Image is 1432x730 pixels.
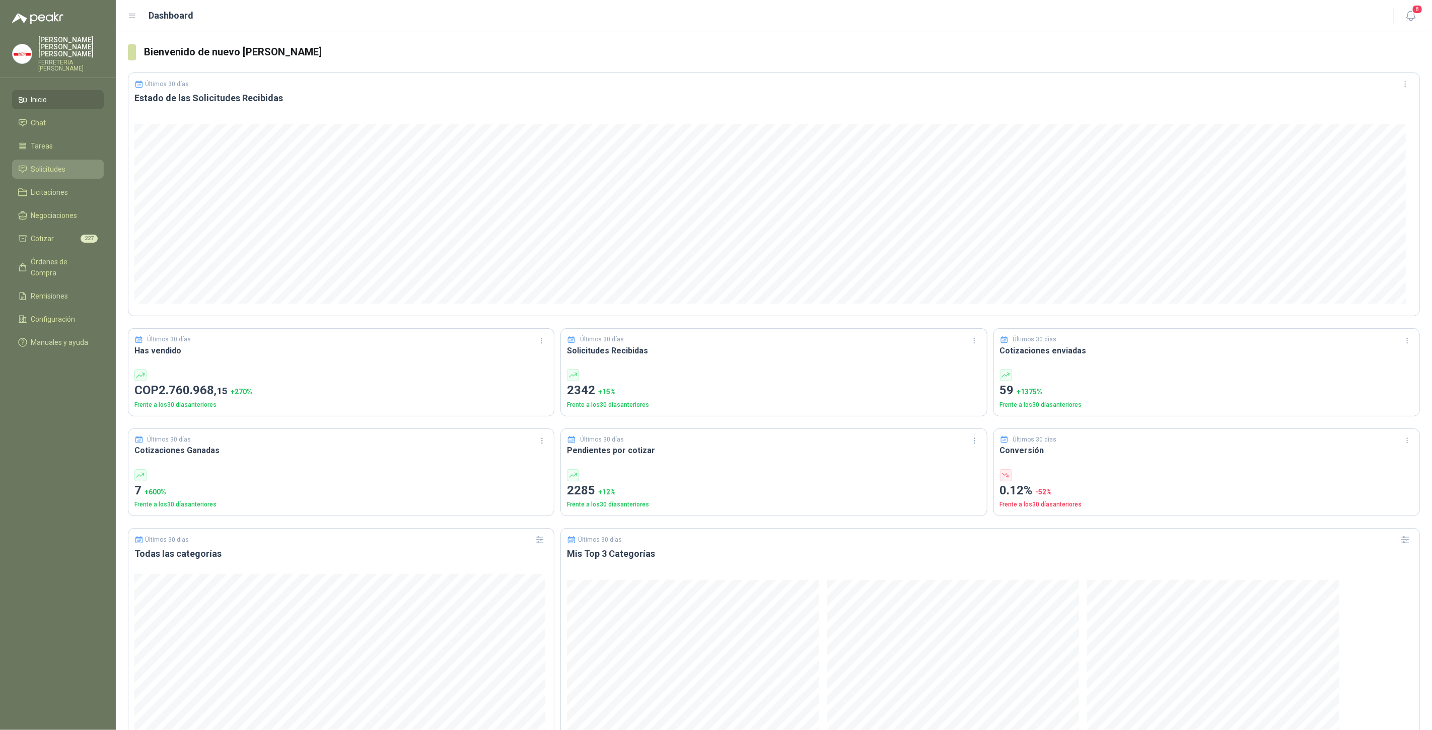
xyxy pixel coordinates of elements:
span: + 600 % [145,488,166,496]
span: 227 [81,235,98,243]
p: 2285 [567,481,980,500]
p: Últimos 30 días [580,435,624,445]
p: Últimos 30 días [1013,335,1056,344]
span: Inicio [31,94,47,105]
p: Últimos 30 días [146,536,189,543]
p: Últimos 30 días [580,335,624,344]
p: Frente a los 30 días anteriores [134,500,548,509]
p: Frente a los 30 días anteriores [1000,400,1413,410]
h3: Cotizaciones Ganadas [134,444,548,457]
p: 7 [134,481,548,500]
p: 59 [1000,381,1413,400]
h3: Solicitudes Recibidas [567,344,980,357]
h3: Estado de las Solicitudes Recibidas [134,92,1413,104]
a: Licitaciones [12,183,104,202]
span: + 15 % [598,388,616,396]
h3: Cotizaciones enviadas [1000,344,1413,357]
a: Manuales y ayuda [12,333,104,352]
p: Frente a los 30 días anteriores [1000,500,1413,509]
p: COP [134,381,548,400]
span: Cotizar [31,233,54,244]
img: Company Logo [13,44,32,63]
p: Últimos 30 días [146,81,189,88]
span: -52 % [1036,488,1052,496]
p: Últimos 30 días [1013,435,1056,445]
span: Chat [31,117,46,128]
a: Tareas [12,136,104,156]
a: Chat [12,113,104,132]
a: Solicitudes [12,160,104,179]
span: Órdenes de Compra [31,256,94,278]
span: Negociaciones [31,210,78,221]
h3: Mis Top 3 Categorías [567,548,1413,560]
a: Inicio [12,90,104,109]
p: Últimos 30 días [148,335,191,344]
p: Últimos 30 días [578,536,622,543]
h3: Pendientes por cotizar [567,444,980,457]
p: Frente a los 30 días anteriores [567,400,980,410]
span: + 12 % [598,488,616,496]
p: Frente a los 30 días anteriores [567,500,980,509]
p: Últimos 30 días [148,435,191,445]
span: ,15 [214,385,228,397]
a: Órdenes de Compra [12,252,104,282]
a: Remisiones [12,286,104,306]
p: Frente a los 30 días anteriores [134,400,548,410]
span: + 270 % [231,388,252,396]
span: Remisiones [31,290,68,302]
span: 2.760.968 [159,383,228,397]
span: Manuales y ayuda [31,337,89,348]
a: Cotizar227 [12,229,104,248]
h3: Has vendido [134,344,548,357]
span: 8 [1412,5,1423,14]
a: Configuración [12,310,104,329]
p: [PERSON_NAME] [PERSON_NAME] [PERSON_NAME] [38,36,104,57]
p: 2342 [567,381,980,400]
h3: Bienvenido de nuevo [PERSON_NAME] [144,44,1420,60]
p: FERRETERIA [PERSON_NAME] [38,59,104,71]
p: 0.12% [1000,481,1413,500]
span: Tareas [31,140,53,152]
span: + 1375 % [1017,388,1043,396]
h3: Todas las categorías [134,548,548,560]
h1: Dashboard [149,9,194,23]
img: Logo peakr [12,12,63,24]
span: Solicitudes [31,164,66,175]
a: Negociaciones [12,206,104,225]
span: Licitaciones [31,187,68,198]
span: Configuración [31,314,76,325]
h3: Conversión [1000,444,1413,457]
button: 8 [1402,7,1420,25]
